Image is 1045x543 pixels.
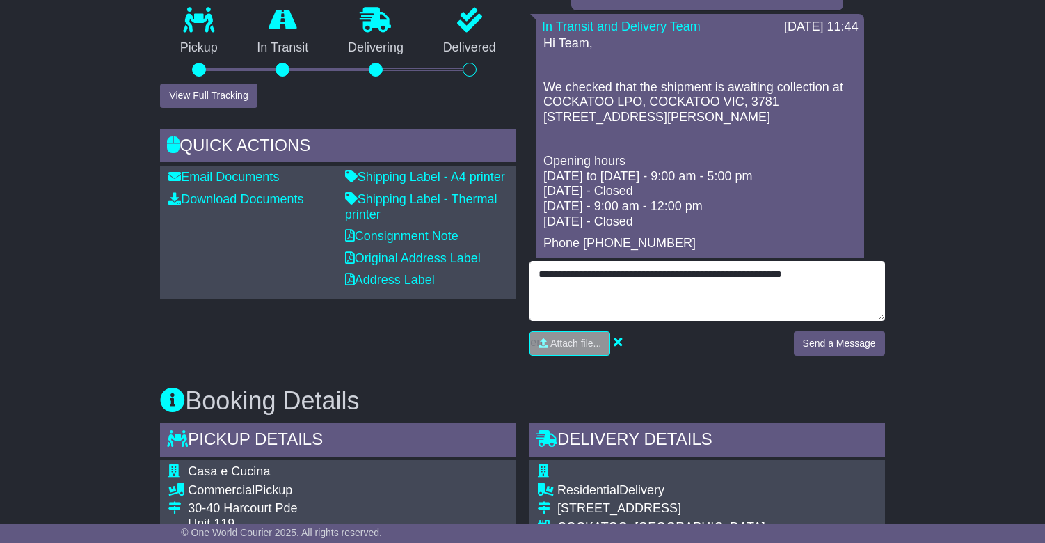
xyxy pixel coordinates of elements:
a: Shipping Label - Thermal printer [345,192,497,221]
div: 30-40 Harcourt Pde [188,501,456,517]
span: Commercial [188,483,255,497]
p: We checked that the shipment is awaiting collection at COCKATOO LPO, COCKATOO VIC, 3781 [STREET_A... [543,80,857,125]
button: Send a Message [794,331,885,356]
div: COCKATOO, [GEOGRAPHIC_DATA] [557,520,872,535]
p: Pickup [160,40,237,56]
p: Opening hours [DATE] to [DATE] - 9:00 am - 5:00 pm [DATE] - Closed [DATE] - 9:00 am - 12:00 pm [D... [543,154,857,229]
a: Consignment Note [345,229,458,243]
div: Pickup [188,483,456,498]
p: Phone [PHONE_NUMBER] Please note that they have a 10-day window for the shipment to be picked up,... [543,236,857,326]
div: Delivery Details [529,423,885,460]
h3: Booking Details [160,387,884,415]
a: Email Documents [168,170,279,184]
p: In Transit [237,40,328,56]
div: [DATE] 11:44 [784,19,859,35]
a: Original Address Label [345,251,481,265]
a: Download Documents [168,192,303,206]
div: Pickup Details [160,423,516,460]
p: Delivering [328,40,424,56]
a: In Transit and Delivery Team [542,19,701,33]
p: Hi Team, [543,36,857,52]
div: Quick Actions [160,129,516,166]
p: Delivered [423,40,516,56]
span: © One World Courier 2025. All rights reserved. [181,527,382,538]
div: Unit 119 [188,517,456,532]
div: [STREET_ADDRESS] [557,501,872,517]
span: Residential [557,483,619,497]
div: Delivery [557,483,872,498]
button: View Full Tracking [160,84,257,108]
span: Casa e Cucina [188,464,270,478]
a: Address Label [345,273,435,287]
a: Shipping Label - A4 printer [345,170,505,184]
